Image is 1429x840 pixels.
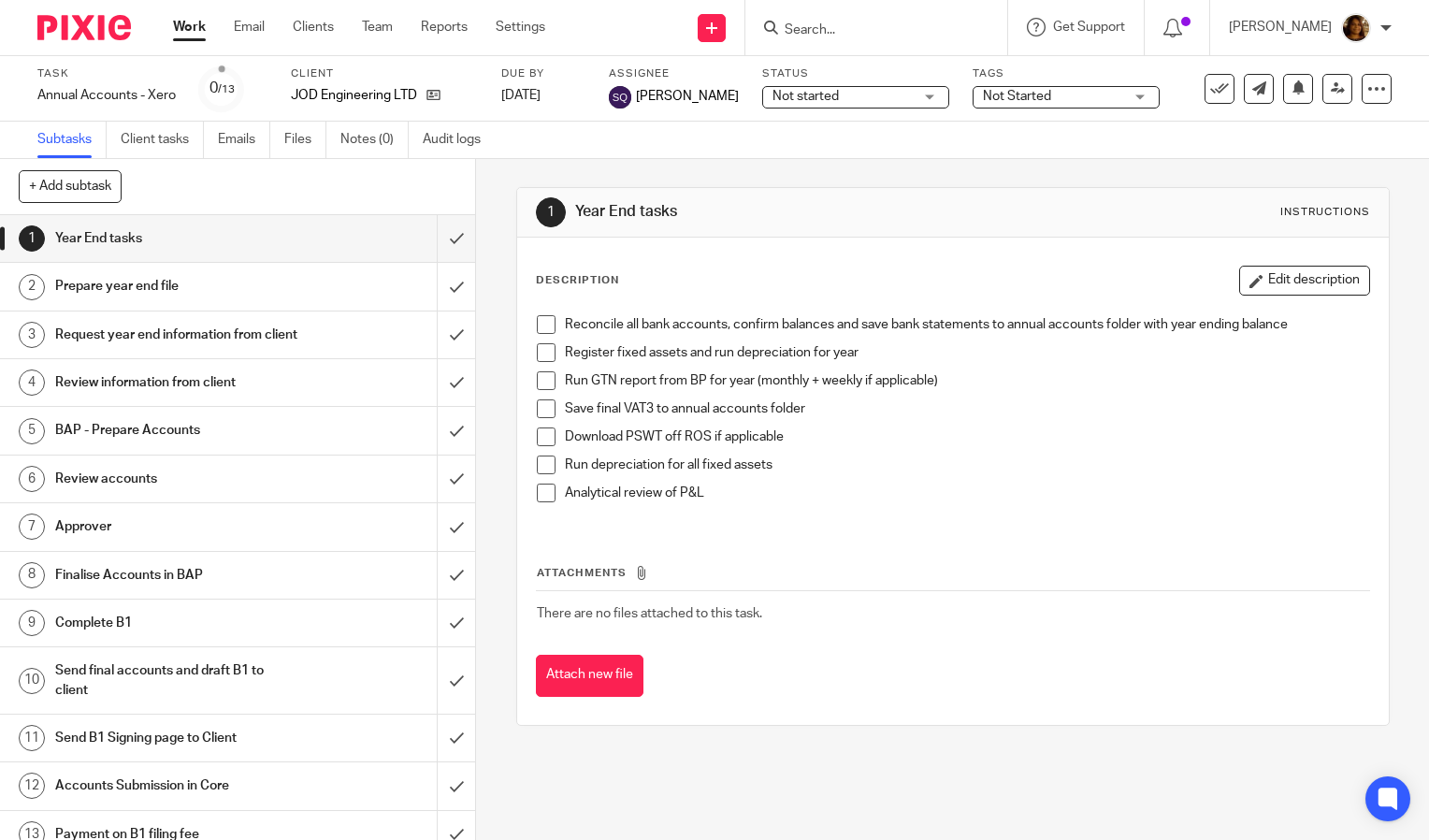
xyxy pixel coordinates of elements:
[575,202,992,222] h1: Year End tasks
[565,399,1369,418] p: Save final VAT3 to annual accounts folder
[19,274,45,300] div: 2
[565,343,1369,362] p: Register fixed assets and run depreciation for year
[636,87,739,106] span: [PERSON_NAME]
[19,773,45,799] div: 12
[1053,21,1125,34] span: Get Support
[609,86,631,109] img: svg%3E
[55,609,297,637] h1: Complete B1
[37,86,176,105] div: Annual Accounts - Xero
[536,197,566,227] div: 1
[19,466,45,492] div: 6
[55,224,297,253] h1: Year End tasks
[609,66,739,81] label: Assignee
[291,86,417,105] p: JOD Engineering LTD
[1239,266,1370,296] button: Edit description
[19,562,45,588] div: 8
[55,416,297,444] h1: BAP - Prepare Accounts
[1229,18,1332,36] p: [PERSON_NAME]
[537,607,762,620] span: There are no files attached to this task.
[55,465,297,493] h1: Review accounts
[501,89,541,102] span: [DATE]
[19,369,45,396] div: 4
[1341,13,1371,43] img: Arvinder.jpeg
[234,18,265,36] a: Email
[772,90,839,103] span: Not started
[291,66,478,81] label: Client
[55,657,297,704] h1: Send final accounts and draft B1 to client
[565,371,1369,390] p: Run GTN report from BP for year (monthly + weekly if applicable)
[55,772,297,800] h1: Accounts Submission in Core
[19,418,45,444] div: 5
[537,568,627,578] span: Attachments
[536,655,643,697] button: Attach new file
[19,322,45,348] div: 3
[55,561,297,589] h1: Finalise Accounts in BAP
[37,15,131,40] img: Pixie
[421,18,468,36] a: Reports
[762,66,949,81] label: Status
[37,66,176,81] label: Task
[55,513,297,541] h1: Approver
[293,18,334,36] a: Clients
[19,725,45,751] div: 11
[37,122,107,158] a: Subtasks
[340,122,409,158] a: Notes (0)
[1280,205,1370,220] div: Instructions
[565,456,1369,474] p: Run depreciation for all fixed assets
[19,610,45,636] div: 9
[218,122,270,158] a: Emails
[565,484,1369,502] p: Analytical review of P&L
[565,427,1369,446] p: Download PSWT off ROS if applicable
[173,18,206,36] a: Work
[55,321,297,349] h1: Request year end information from client
[501,66,585,81] label: Due by
[209,78,235,99] div: 0
[55,369,297,397] h1: Review information from client
[121,122,204,158] a: Client tasks
[19,225,45,252] div: 1
[783,22,951,39] input: Search
[19,668,45,694] div: 10
[362,18,393,36] a: Team
[973,66,1160,81] label: Tags
[19,514,45,540] div: 7
[496,18,545,36] a: Settings
[983,90,1051,103] span: Not Started
[55,272,297,300] h1: Prepare year end file
[423,122,495,158] a: Audit logs
[565,315,1369,334] p: Reconcile all bank accounts, confirm balances and save bank statements to annual accounts folder ...
[19,170,122,202] button: + Add subtask
[536,273,619,288] p: Description
[284,122,326,158] a: Files
[55,724,297,752] h1: Send B1 Signing page to Client
[218,84,235,94] small: /13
